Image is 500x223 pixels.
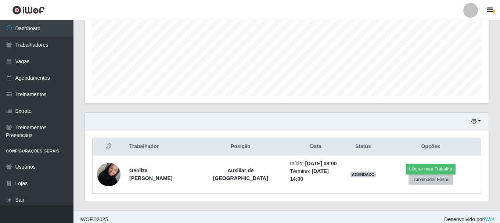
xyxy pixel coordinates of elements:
[129,168,172,181] strong: Genilza [PERSON_NAME]
[346,138,381,155] th: Status
[195,138,285,155] th: Posição
[125,138,195,155] th: Trabalhador
[213,168,268,181] strong: Auxiliar de [GEOGRAPHIC_DATA]
[290,168,341,183] li: Término:
[12,6,45,15] img: CoreUI Logo
[290,160,341,168] li: Início:
[285,138,346,155] th: Data
[380,138,481,155] th: Opções
[406,164,456,174] button: Liberar para Trabalho
[79,216,93,222] span: IWOF
[484,216,494,222] a: iWof
[305,161,337,166] time: [DATE] 08:00
[409,175,453,185] button: Trabalhador Faltou
[350,172,376,177] span: AGENDADO
[97,159,120,190] img: 1755980716482.jpeg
